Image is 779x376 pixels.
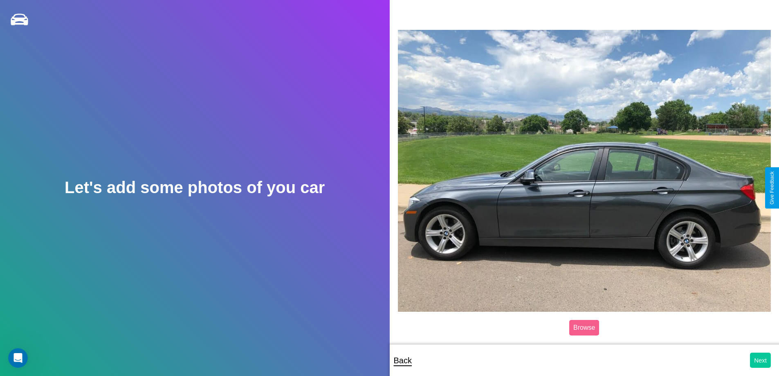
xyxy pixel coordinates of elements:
[394,353,412,368] p: Back
[569,320,599,335] label: Browse
[750,353,771,368] button: Next
[65,178,325,197] h2: Let's add some photos of you car
[398,30,771,311] img: posted
[769,171,775,205] div: Give Feedback
[8,348,28,368] iframe: Intercom live chat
